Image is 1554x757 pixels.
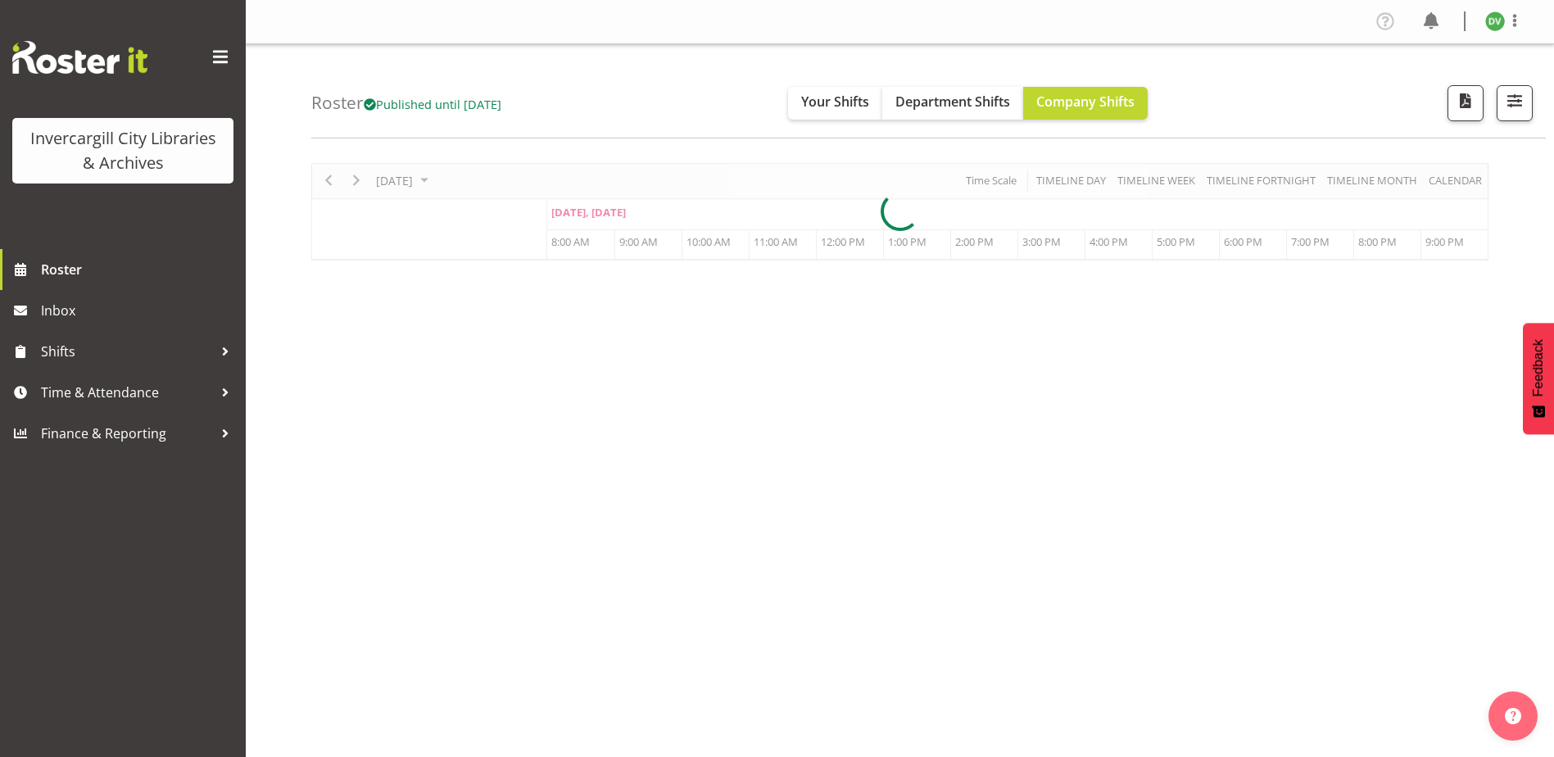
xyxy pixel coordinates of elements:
span: Published until [DATE] [364,96,501,112]
img: desk-view11665.jpg [1485,11,1505,31]
button: Company Shifts [1023,87,1148,120]
span: Department Shifts [895,93,1010,111]
span: Feedback [1531,339,1546,397]
button: Feedback - Show survey [1523,323,1554,434]
button: Your Shifts [788,87,882,120]
span: Roster [41,257,238,282]
button: Filter Shifts [1497,85,1533,121]
span: Finance & Reporting [41,421,213,446]
img: help-xxl-2.png [1505,708,1521,724]
button: Department Shifts [882,87,1023,120]
span: Inbox [41,298,238,323]
h4: Roster [311,93,501,112]
span: Your Shifts [801,93,869,111]
span: Company Shifts [1036,93,1135,111]
div: Invercargill City Libraries & Archives [29,126,217,175]
button: Download a PDF of the roster for the current day [1448,85,1484,121]
img: Rosterit website logo [12,41,147,74]
span: Shifts [41,339,213,364]
span: Time & Attendance [41,380,213,405]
